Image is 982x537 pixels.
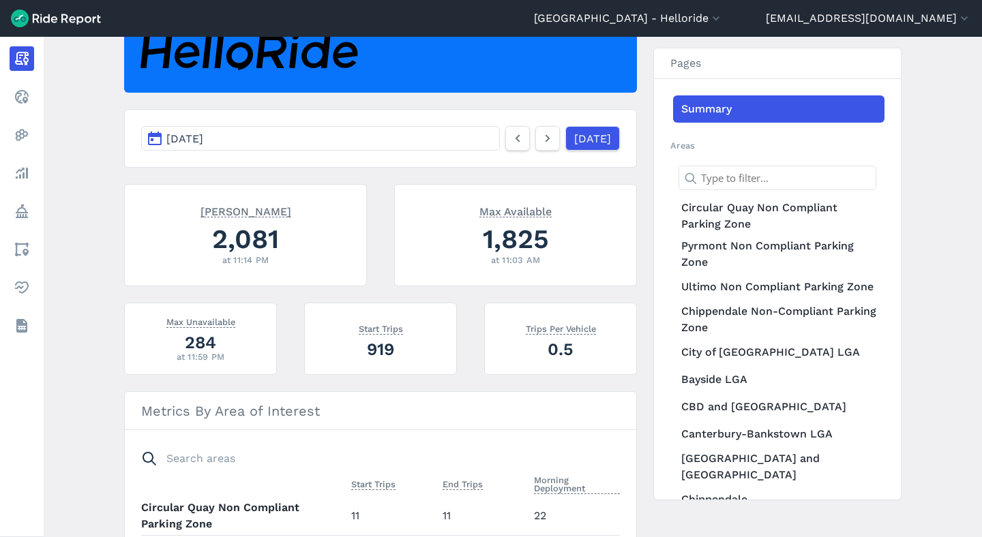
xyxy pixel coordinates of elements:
a: Ultimo Non Compliant Parking Zone [673,273,884,301]
a: Analyze [10,161,34,185]
button: [EMAIL_ADDRESS][DOMAIN_NAME] [766,10,971,27]
div: at 11:59 PM [141,350,260,363]
th: Circular Quay Non Compliant Parking Zone [141,497,346,535]
a: Bayside LGA [673,366,884,393]
input: Search areas [133,446,612,471]
a: [DATE] [565,126,620,151]
button: Start Trips [351,476,396,493]
div: 1,825 [411,220,620,258]
a: City of [GEOGRAPHIC_DATA] LGA [673,339,884,366]
span: Max Available [479,204,552,217]
div: 0.5 [501,337,620,361]
a: [GEOGRAPHIC_DATA] and [GEOGRAPHIC_DATA] [673,448,884,486]
a: CBD and [GEOGRAPHIC_DATA] [673,393,884,420]
a: Summary [673,95,884,123]
a: Heatmaps [10,123,34,147]
a: Chippendale Non-Compliant Parking Zone [673,301,884,339]
button: End Trips [443,476,483,493]
span: Start Trips [359,321,403,335]
span: End Trips [443,476,483,490]
h2: Areas [670,139,884,152]
span: Start Trips [351,476,396,490]
span: Max Unavailable [166,314,235,328]
div: at 11:03 AM [411,254,620,266]
a: Report [10,46,34,71]
a: Areas [10,237,34,262]
div: 2,081 [141,220,350,258]
span: [PERSON_NAME] [200,204,291,217]
h3: Metrics By Area of Interest [125,392,636,430]
a: Realtime [10,85,34,109]
a: Canterbury-Bankstown LGA [673,420,884,448]
a: Datasets [10,313,34,338]
td: 11 [437,497,529,535]
button: [GEOGRAPHIC_DATA] - Helloride [534,10,723,27]
span: Morning Deployment [534,472,620,494]
h3: Pages [654,48,901,79]
input: Type to filter... [679,166,876,190]
button: Morning Deployment [534,472,620,497]
img: Ride Report [11,10,101,27]
div: at 11:14 PM [141,254,350,266]
div: 919 [321,337,440,361]
td: 11 [346,497,437,535]
a: Policy [10,199,34,224]
a: Chippendale [673,486,884,513]
button: [DATE] [141,126,500,151]
div: 284 [141,331,260,354]
span: [DATE] [166,132,203,145]
span: Trips Per Vehicle [526,321,596,335]
a: Pyrmont Non Compliant Parking Zone [673,235,884,273]
img: HelloRide [140,33,358,71]
td: 22 [529,497,620,535]
a: Health [10,275,34,300]
a: Circular Quay Non Compliant Parking Zone [673,197,884,235]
